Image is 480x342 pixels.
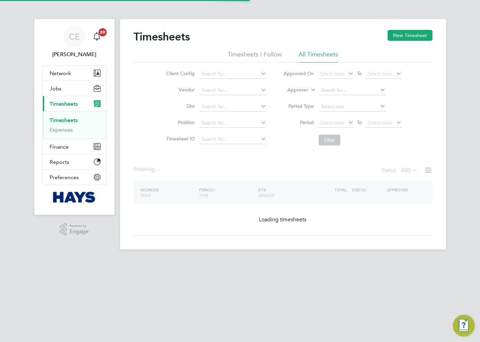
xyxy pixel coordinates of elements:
[43,154,106,169] button: Reports
[199,102,266,112] input: Search for...
[355,69,364,78] span: To
[69,32,80,41] span: CE
[388,30,432,41] button: New Timesheet
[368,71,392,77] span: Select date
[50,159,69,165] span: Reports
[60,223,89,236] a: Powered byEngage
[283,119,314,125] label: Period
[299,50,338,63] li: All Timesheets
[50,143,69,150] span: Finance
[319,86,386,95] input: Search for...
[164,119,195,125] label: Position
[278,87,308,93] label: Approver
[155,166,159,173] span: ...
[43,66,106,81] button: Network
[53,192,95,203] img: hays-logo-retina.png
[42,50,106,58] span: Charlotte Elliot-Walkey
[408,167,411,174] span: 0
[90,26,104,48] a: 20
[228,50,282,63] li: Timesheets I Follow
[401,167,417,174] label: All
[199,69,266,79] input: Search for...
[368,120,392,126] span: Select date
[43,139,106,154] button: Finance
[453,315,475,337] button: Engage Resource Center
[283,70,314,76] label: Approved On
[43,111,106,139] div: Timesheets
[43,170,106,185] button: Preferences
[355,118,364,127] span: To
[43,81,106,96] button: Jobs
[134,166,160,173] div: Showing
[164,103,195,109] label: Site
[283,103,314,109] label: Period Type
[164,70,195,76] label: Client Config
[199,135,266,144] input: Search for...
[50,85,61,92] span: Jobs
[320,120,344,126] span: Select date
[199,86,266,95] input: Search for...
[99,28,107,36] span: 20
[43,96,106,111] button: Timesheets
[319,135,340,146] button: Filter
[50,101,78,107] span: Timesheets
[42,192,106,203] a: Go to home page
[50,70,71,76] span: Network
[134,30,190,44] h2: Timesheets
[164,136,195,142] label: Timesheet ID
[34,19,114,215] nav: Main navigation
[70,229,89,235] span: Engage
[50,117,78,123] a: Timesheets
[50,126,73,133] a: Expenses
[320,71,344,77] span: Select date
[42,26,106,58] a: CE[PERSON_NAME]
[319,102,386,112] input: Select one
[381,166,419,175] div: Status
[50,174,79,181] span: Preferences
[164,87,195,93] label: Vendor
[199,118,266,128] input: Search for...
[70,223,89,229] span: Powered by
